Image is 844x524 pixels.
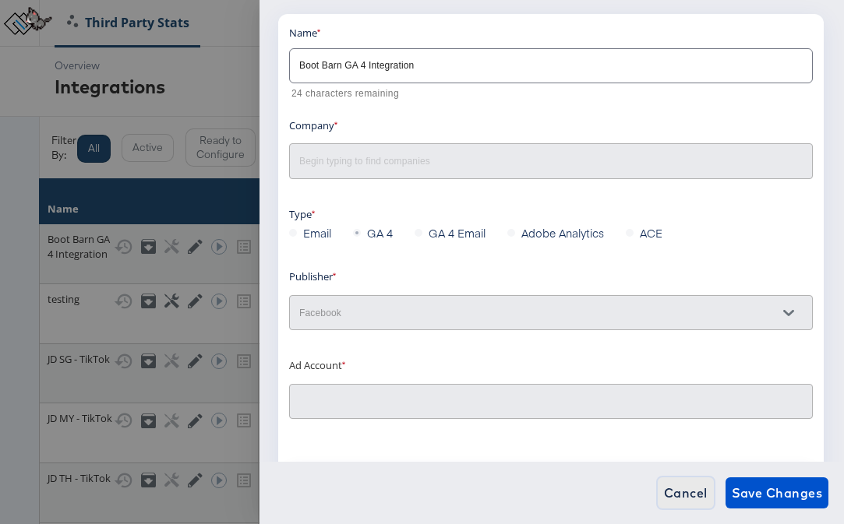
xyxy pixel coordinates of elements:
label: Company [289,118,338,132]
p: 24 characters remaining [291,86,802,102]
label: Ad Account [289,358,346,372]
label: Publisher [289,269,337,283]
button: Save Changes [726,477,829,508]
label: Type [289,207,316,221]
input: Begin typing to find companies [296,153,782,171]
label: Name [289,26,321,40]
span: Cancel [664,482,708,504]
button: Cancel [658,477,714,508]
span: Save Changes [732,482,823,504]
